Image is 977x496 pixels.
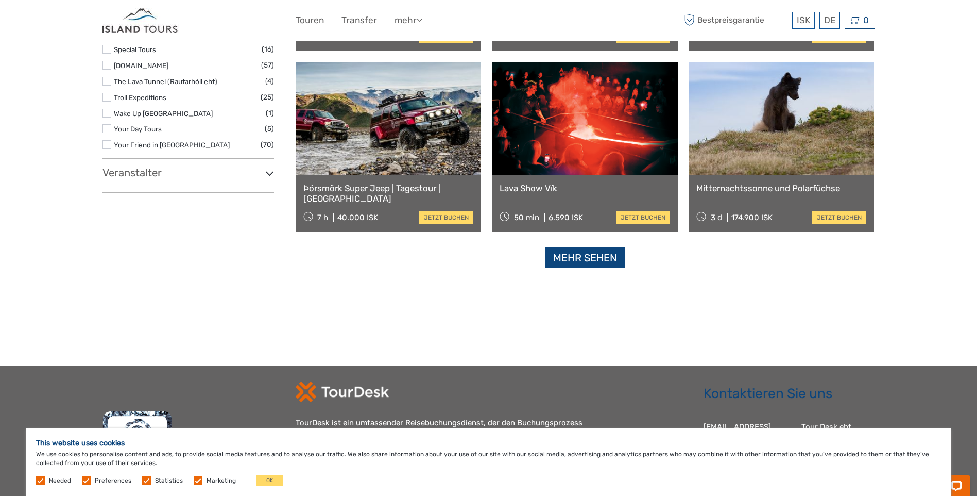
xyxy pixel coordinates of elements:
span: 0 [862,15,870,25]
div: DE [819,12,840,29]
span: (25) [261,91,274,103]
a: Mitternachtssonne und Polarfüchse [696,183,867,193]
label: Statistics [155,476,183,485]
a: jetzt buchen [419,211,473,224]
a: Mehr sehen [545,247,625,269]
div: [EMAIL_ADDRESS][DOMAIN_NAME] [PHONE_NUMBER] [704,422,791,488]
a: Your Day Tours [114,125,162,133]
a: Your Friend in [GEOGRAPHIC_DATA] [114,141,230,149]
a: jetzt buchen [812,211,866,224]
span: (5) [265,123,274,135]
span: (16) [262,43,274,55]
p: Chat now [14,18,116,26]
span: (57) [261,59,274,71]
span: Bestpreisgarantie [682,12,790,29]
a: [DOMAIN_NAME] [114,61,168,70]
h2: Kontaktieren Sie uns [704,386,875,402]
a: Special Tours [114,45,156,54]
span: (70) [261,139,274,151]
a: Lava Show Vík [500,183,670,193]
div: 174.900 ISK [731,213,773,222]
label: Preferences [95,476,131,485]
div: 6.590 ISK [549,213,583,222]
label: Marketing [207,476,236,485]
div: We use cookies to personalise content and ads, to provide social media features and to analyse ou... [26,428,951,496]
a: Þórsmörk Super Jeep | Tagestour | [GEOGRAPHIC_DATA] [303,183,474,204]
span: (1) [266,107,274,119]
span: (4) [265,75,274,87]
a: Wake Up [GEOGRAPHIC_DATA] [114,109,213,118]
span: 7 h [317,213,328,222]
a: mehr [395,13,422,28]
h5: This website uses cookies [36,439,941,448]
span: 3 d [711,213,722,222]
span: 50 min [514,213,539,222]
a: The Lava Tunnel (Raufarhóll ehf) [114,77,217,86]
a: jetzt buchen [616,211,670,224]
span: ISK [797,15,810,25]
img: Iceland ProTravel [102,8,179,33]
a: Transfer [341,13,377,28]
label: Needed [49,476,71,485]
img: fms.png [102,411,173,488]
button: OK [256,475,283,486]
img: td-logo-white.png [296,382,389,402]
a: Troll Expeditions [114,93,166,102]
h3: Veranstalter [102,167,274,179]
button: Open LiveChat chat widget [118,16,131,28]
a: Touren [296,13,324,28]
div: 40.000 ISK [337,213,378,222]
div: Tour Desk ehf. [STREET_ADDRESS] IS6005100370 VAT#114044 [801,422,875,488]
div: TourDesk ist ein umfassender Reisebuchungsdienst, der den Buchungsprozess unserer Kunden vereinfa... [296,418,605,462]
